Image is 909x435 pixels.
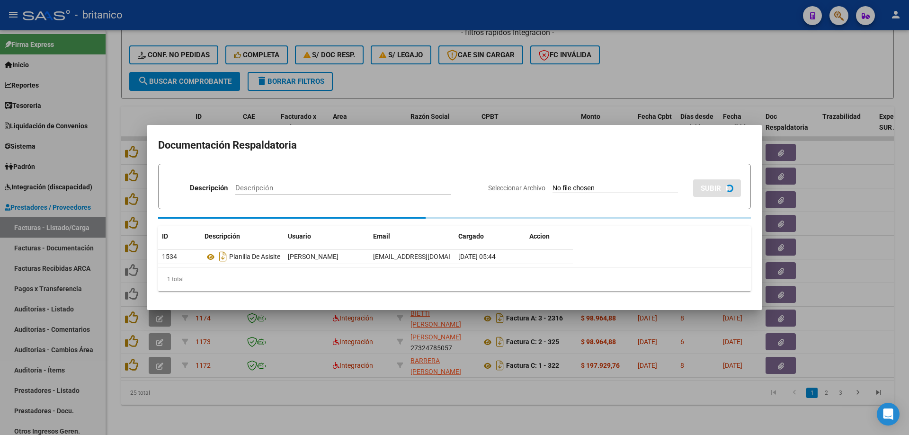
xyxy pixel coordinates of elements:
[158,136,751,154] h2: Documentación Respaldatoria
[205,249,280,264] div: Planilla De Asisitencia
[158,267,751,291] div: 1 total
[458,232,484,240] span: Cargado
[701,184,721,193] span: SUBIR
[201,226,284,247] datatable-header-cell: Descripción
[454,226,526,247] datatable-header-cell: Cargado
[284,226,369,247] datatable-header-cell: Usuario
[190,183,228,194] p: Descripción
[288,232,311,240] span: Usuario
[488,184,545,192] span: Seleccionar Archivo
[217,249,229,264] i: Descargar documento
[693,179,741,197] button: SUBIR
[529,232,550,240] span: Accion
[288,253,339,260] span: [PERSON_NAME]
[369,226,454,247] datatable-header-cell: Email
[373,232,390,240] span: Email
[877,403,900,426] div: Open Intercom Messenger
[162,232,168,240] span: ID
[162,253,177,260] span: 1534
[458,253,496,260] span: [DATE] 05:44
[205,232,240,240] span: Descripción
[158,226,201,247] datatable-header-cell: ID
[526,226,573,247] datatable-header-cell: Accion
[373,253,478,260] span: [EMAIL_ADDRESS][DOMAIN_NAME]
